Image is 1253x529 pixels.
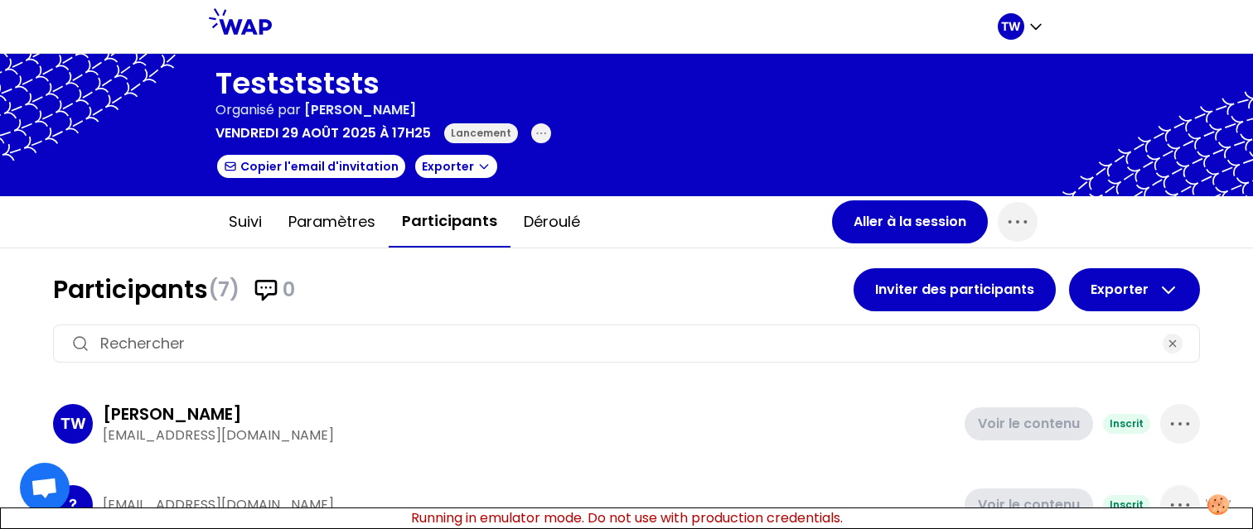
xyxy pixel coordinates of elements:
button: Voir le contenu [965,488,1093,522]
div: Inscrit [1103,495,1150,515]
h1: Teststststs [215,67,551,100]
span: [PERSON_NAME] [304,100,416,119]
button: TW [998,13,1044,40]
button: Paramètres [275,197,389,247]
button: Copier l'email d'invitation [215,153,407,180]
p: [EMAIL_ADDRESS][DOMAIN_NAME] [103,495,955,515]
button: Manage your preferences about cookies [1196,484,1241,525]
button: Participants [389,196,510,248]
span: 0 [283,277,295,303]
button: Exporter [414,153,499,180]
p: Organisé par [215,100,301,120]
div: Inscrit [1103,414,1150,434]
input: Rechercher [100,332,1153,355]
div: Lancement [444,123,518,143]
h1: Participants [53,275,854,305]
span: (7) [208,277,239,303]
button: Suivi [215,197,275,247]
h3: [PERSON_NAME] [103,402,242,426]
p: TW [60,412,86,435]
p: vendredi 29 août 2025 à 17h25 [215,123,431,143]
button: Inviter des participants [854,268,1056,311]
button: Voir le contenu [965,407,1093,440]
button: Déroulé [510,197,593,247]
button: Aller à la session [832,200,988,243]
p: ? [69,493,77,517]
p: TW [1001,18,1021,35]
p: [EMAIL_ADDRESS][DOMAIN_NAME] [103,426,955,445]
a: Ouvrir le chat [20,463,70,512]
button: Exporter [1069,268,1200,311]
